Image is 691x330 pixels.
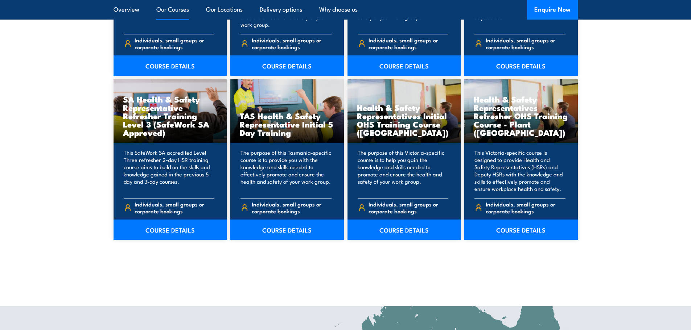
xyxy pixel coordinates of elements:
a: COURSE DETAILS [114,55,227,76]
span: Individuals, small groups or corporate bookings [135,201,214,214]
p: The purpose of this Victoria-specific course is to help you gain the knowledge and skills needed ... [358,149,449,192]
p: This SafeWork SA accredited Level Three refresher 2-day HSR training course aims to build on the ... [124,149,215,192]
span: Individuals, small groups or corporate bookings [486,201,565,214]
a: COURSE DETAILS [230,220,344,240]
p: This Victoria-specific course is designed to provide Health and Safety Representatives (HSRs) and... [474,149,565,192]
a: COURSE DETAILS [464,55,578,76]
h3: TAS Health & Safety Representative Initial 5 Day Training [240,112,334,137]
h3: Health & Safety Representatives Initial OHS Training Course ([GEOGRAPHIC_DATA]) [357,103,452,137]
span: Individuals, small groups or corporate bookings [369,37,448,50]
a: COURSE DETAILS [347,220,461,240]
a: COURSE DETAILS [114,220,227,240]
a: COURSE DETAILS [464,220,578,240]
p: The purpose of this Tasmania-specific course is to provide you with the knowledge and skills need... [240,149,332,192]
a: COURSE DETAILS [230,55,344,76]
a: COURSE DETAILS [347,55,461,76]
span: Individuals, small groups or corporate bookings [252,37,332,50]
h3: SA Health & Safety Representative Refresher Training Level 3 (SafeWork SA Approved) [123,95,218,137]
span: Individuals, small groups or corporate bookings [135,37,214,50]
span: Individuals, small groups or corporate bookings [486,37,565,50]
span: Individuals, small groups or corporate bookings [369,201,448,214]
h3: Health & Safety Representatives Refresher OHS Training Course - Plant ([GEOGRAPHIC_DATA]) [474,95,568,137]
span: Individuals, small groups or corporate bookings [252,201,332,214]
